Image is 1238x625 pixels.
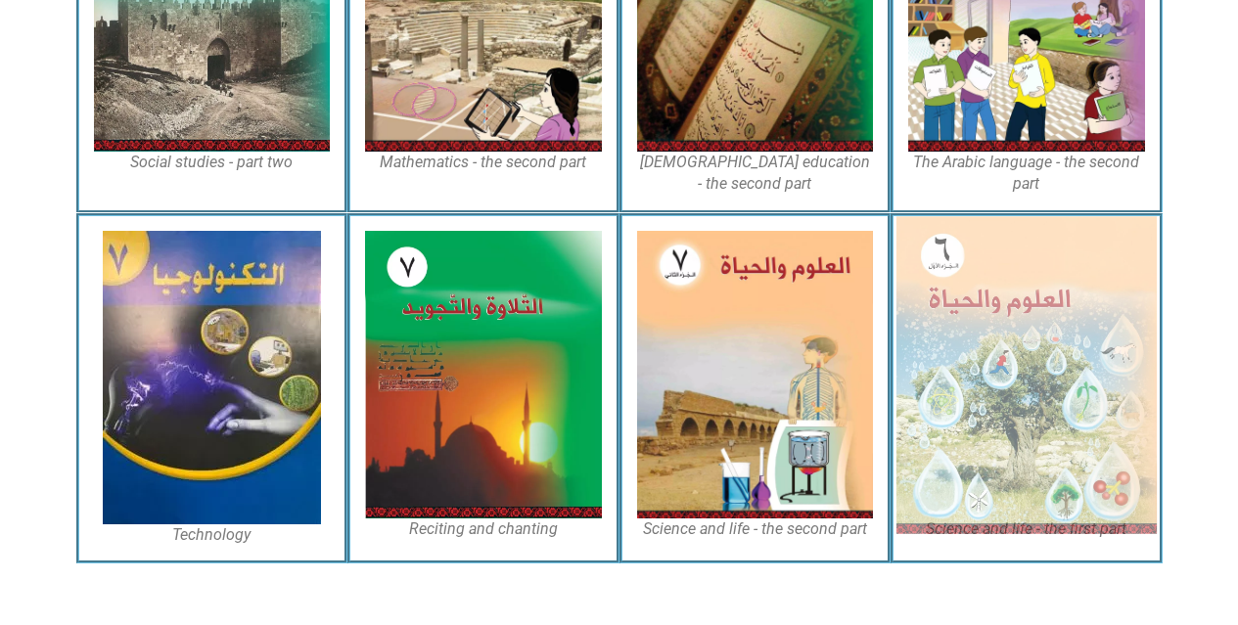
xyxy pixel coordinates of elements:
font: The Arabic language - the second part [913,153,1139,193]
font: Social studies - part two [130,153,293,171]
font: Mathematics - the second part [380,153,586,171]
font: Science and life - the second part [643,519,867,538]
font: [DEMOGRAPHIC_DATA] education - the second part [640,153,870,193]
font: Reciting and chanting [409,519,558,538]
img: Science7B [637,231,874,519]
font: Technology [172,525,251,544]
img: Science7A-Cover [896,216,1157,533]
